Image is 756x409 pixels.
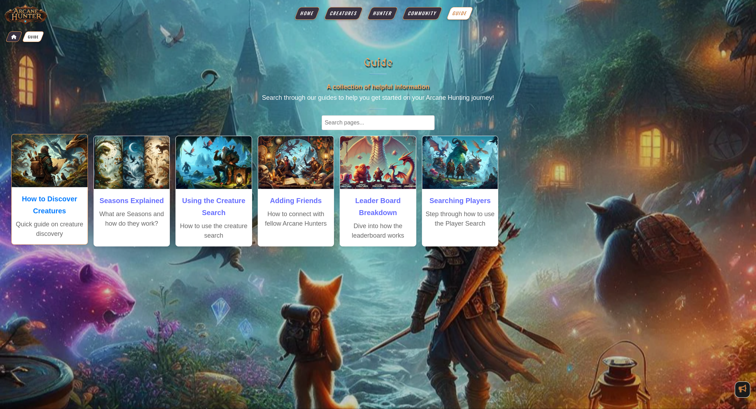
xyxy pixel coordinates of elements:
[96,195,168,207] h3: Seasons Explained
[402,7,443,20] a: Community
[422,136,498,189] img: Page Image
[13,193,86,217] h3: How to Discover Creatures
[260,195,332,207] h3: Adding Friends
[178,195,250,219] h3: Using the Creature Search
[342,195,414,219] h3: Leader Board Breakdown
[175,136,252,246] a: Using the Creature SearchHow to use the creature search
[11,93,745,103] p: Search through our guides to help you get started on your Arcane Hunting journey!
[94,136,170,246] a: Seasons ExplainedWhat are Seasons and how do they work?
[260,209,332,228] p: How to connect with fellow Arcane Hunters
[4,4,48,25] img: Arcane Hunter Title
[294,7,320,20] a: Home
[299,10,315,17] span: Home
[446,7,474,20] a: Guide
[451,10,468,17] span: Guide
[96,209,168,228] p: What are Seasons and how do they work?
[340,136,416,246] a: Leader Board BreakdownDive into how the leaderboard works
[11,51,745,73] h2: Guide
[178,221,250,240] p: How to use the creature search
[176,136,252,189] img: Page Image
[28,34,38,39] span: Guide
[322,115,435,130] input: Search pages...
[407,10,437,17] span: Community
[324,7,363,20] a: Creatures
[342,221,414,240] p: Dive into how the leaderboard works
[367,7,398,20] a: Hunter
[12,134,88,187] img: Page Image
[424,209,496,228] p: Step through how to use the Player Search
[13,220,86,239] p: Quick guide on creature discovery
[372,10,393,17] span: Hunter
[94,136,170,189] img: Page Image
[424,195,496,207] h3: Searching Players
[258,136,334,246] a: Adding FriendsHow to connect with fellow Arcane Hunters
[329,10,358,17] span: Creatures
[258,136,334,189] img: Page Image
[11,134,88,245] a: How to Discover CreaturesQuick guide on creature discovery
[11,80,745,93] h3: A collection of helpful information
[422,136,499,246] a: Searching PlayersStep through how to use the Player Search
[340,136,416,189] img: Page Image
